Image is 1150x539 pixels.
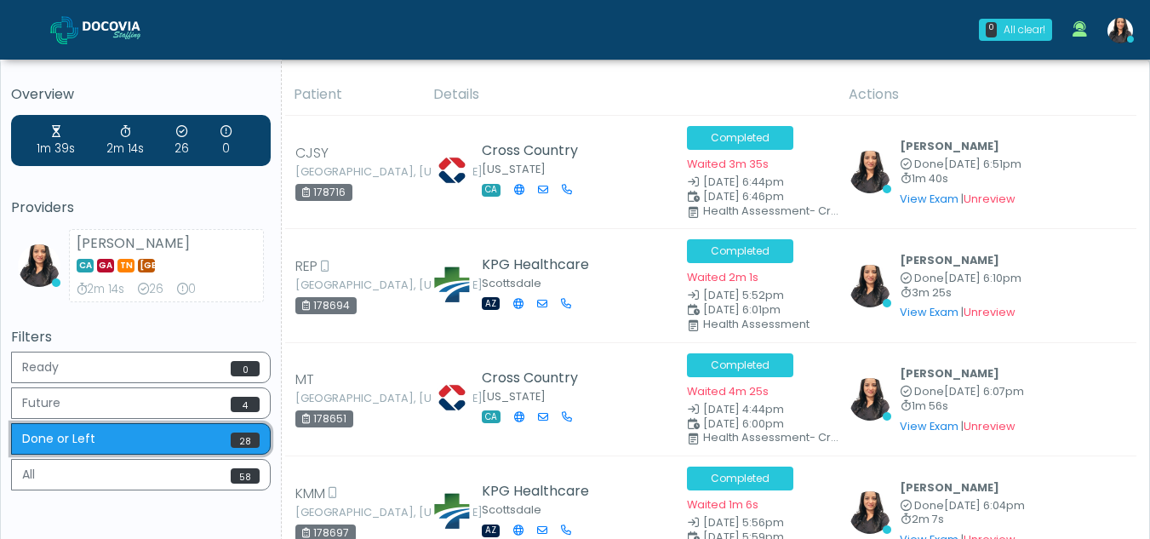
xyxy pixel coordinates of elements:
div: 26 [175,123,189,158]
a: View Exam [900,192,958,206]
img: Viral Patel [849,491,891,534]
h5: KPG Healthcare [482,484,589,499]
div: 2m 14s [77,281,124,298]
span: CA [482,184,501,197]
div: 0 [177,281,196,298]
a: View Exam [900,305,958,319]
div: 0 [986,22,997,37]
h5: KPG Healthcare [482,257,589,272]
span: [DATE] 6:51pm [944,157,1021,171]
div: 26 [138,281,163,298]
span: Done [914,157,944,171]
small: Completed at [900,387,1024,398]
small: Waited 3m 35s [687,157,769,171]
span: CA [77,259,94,272]
span: [DATE] 6:04pm [944,498,1025,513]
small: Waited 4m 25s [687,384,769,399]
div: All clear! [1004,22,1045,37]
small: Completed at [900,159,1021,170]
span: | [961,192,1016,206]
span: [DATE] 5:56pm [703,515,784,530]
a: Unreview [964,419,1016,433]
button: All58 [11,459,271,490]
div: Health Assessment- Cross Country [703,433,845,443]
span: | [961,419,1016,433]
img: Docovia [83,21,168,38]
h5: Overview [11,87,271,102]
button: Future4 [11,387,271,419]
button: Open LiveChat chat widget [14,7,65,58]
img: Erin Wiseman [431,490,473,532]
th: Details [423,74,838,116]
div: Health Assessment [703,319,845,330]
img: Viral Patel [1107,18,1133,43]
span: [DATE] 6:00pm [703,416,784,431]
a: Unreview [964,192,1016,206]
div: 2m 14s [106,123,144,158]
span: REP [295,256,318,277]
span: Completed [687,467,793,490]
span: 4 [231,397,260,412]
span: [DATE] 6:10pm [944,271,1021,285]
strong: [PERSON_NAME] [77,233,190,253]
span: AZ [482,297,500,310]
small: [GEOGRAPHIC_DATA], [US_STATE] [295,393,389,404]
small: Date Created [687,518,829,529]
small: Waited 2m 1s [687,270,758,284]
span: Done [914,271,944,285]
small: [GEOGRAPHIC_DATA], [US_STATE] [295,167,389,177]
span: Done [914,384,944,399]
small: Scheduled Time [687,192,829,203]
span: TN [117,259,134,272]
a: Unreview [964,305,1016,319]
span: 58 [231,468,260,484]
img: Lisa Sellers [431,149,473,192]
img: Lisa Sellers [431,376,473,419]
b: [PERSON_NAME] [900,253,999,267]
h5: Filters [11,330,271,345]
a: 0 All clear! [969,12,1062,48]
button: Ready0 [11,352,271,383]
h5: Cross Country [482,143,586,158]
th: Actions [838,74,1136,116]
div: 178716 [295,184,352,201]
small: [GEOGRAPHIC_DATA], [US_STATE] [295,280,389,290]
span: CA [482,410,501,423]
b: [PERSON_NAME] [900,366,999,381]
div: Basic example [11,352,271,495]
small: Date Created [687,290,829,301]
span: [GEOGRAPHIC_DATA] [138,259,155,272]
span: Done [914,498,944,513]
small: Scottsdale [482,502,541,517]
div: Health Assessment- Cross Country [703,206,845,216]
img: Viral Patel [849,151,891,193]
div: 178694 [295,297,357,314]
b: [PERSON_NAME] [900,139,999,153]
h5: Providers [11,200,271,215]
img: Viral Patel [18,244,60,287]
span: [DATE] 6:46pm [703,189,784,204]
small: [GEOGRAPHIC_DATA], [US_STATE] [295,507,389,518]
span: Completed [687,126,793,150]
span: 0 [231,361,260,376]
span: [DATE] 6:07pm [944,384,1024,399]
small: 3m 25s [900,288,1021,299]
small: 2m 7s [900,514,1025,525]
img: Erin Wiseman [431,263,473,306]
img: Docovia [50,16,78,44]
small: Date Created [687,177,829,188]
small: Completed at [900,501,1025,512]
span: [DATE] 6:44pm [703,175,784,189]
div: 1m 39s [37,123,75,158]
span: [DATE] 6:01pm [703,302,781,317]
small: Date Created [687,404,829,416]
span: [DATE] 4:44pm [703,402,784,416]
th: Patient [283,74,423,116]
div: 178651 [295,410,353,427]
span: Completed [687,239,793,263]
span: Completed [687,353,793,377]
a: View Exam [900,419,958,433]
img: Viral Patel [849,265,891,307]
small: Scottsdale [482,276,541,290]
small: Waited 1m 6s [687,497,758,512]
